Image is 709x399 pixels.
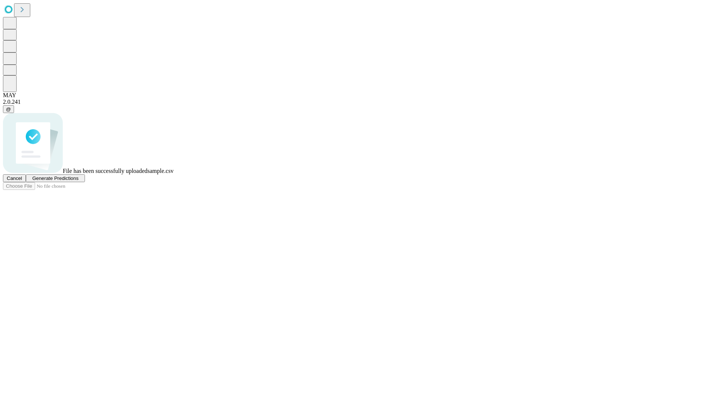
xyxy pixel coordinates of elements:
span: Generate Predictions [32,175,78,181]
button: Generate Predictions [26,174,85,182]
span: @ [6,106,11,112]
div: 2.0.241 [3,99,706,105]
div: MAY [3,92,706,99]
span: Cancel [7,175,22,181]
button: Cancel [3,174,26,182]
span: File has been successfully uploaded [63,168,147,174]
span: sample.csv [147,168,174,174]
button: @ [3,105,14,113]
